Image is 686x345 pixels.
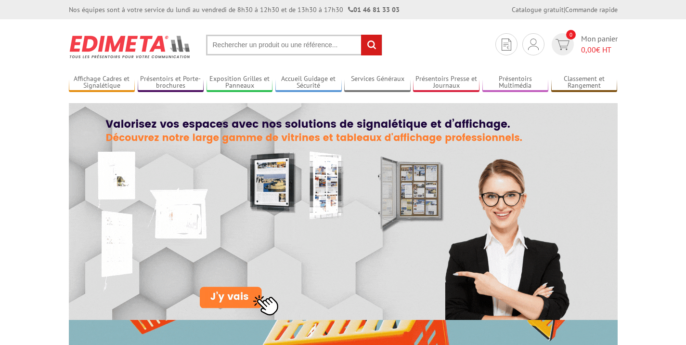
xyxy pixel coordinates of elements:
[413,75,479,91] a: Présentoirs Presse et Journaux
[207,75,273,91] a: Exposition Grilles et Panneaux
[206,35,382,55] input: Rechercher un produit ou une référence...
[565,5,618,14] a: Commande rapide
[348,5,400,14] strong: 01 46 81 33 03
[581,45,596,54] span: 0,00
[551,75,618,91] a: Classement et Rangement
[502,39,511,51] img: devis rapide
[556,39,570,50] img: devis rapide
[581,33,618,55] span: Mon panier
[512,5,618,14] div: |
[361,35,382,55] input: rechercher
[69,5,400,14] div: Nos équipes sont à votre service du lundi au vendredi de 8h30 à 12h30 et de 13h30 à 17h30
[69,29,192,65] img: Présentoir, panneau, stand - Edimeta - PLV, affichage, mobilier bureau, entreprise
[581,44,618,55] span: € HT
[344,75,411,91] a: Services Généraux
[549,33,618,55] a: devis rapide 0 Mon panier 0,00€ HT
[528,39,539,50] img: devis rapide
[275,75,342,91] a: Accueil Guidage et Sécurité
[512,5,564,14] a: Catalogue gratuit
[566,30,576,40] span: 0
[69,75,135,91] a: Affichage Cadres et Signalétique
[482,75,549,91] a: Présentoirs Multimédia
[138,75,204,91] a: Présentoirs et Porte-brochures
